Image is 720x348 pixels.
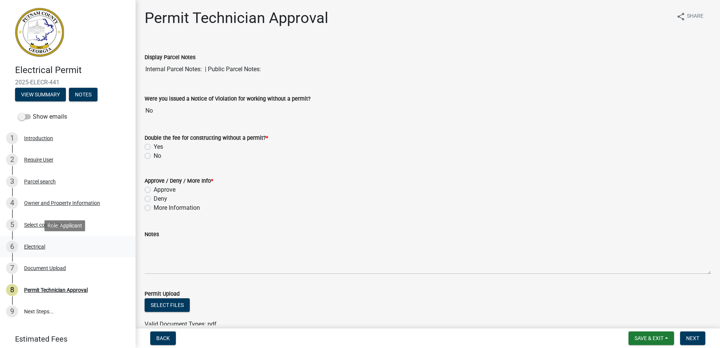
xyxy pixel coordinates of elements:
[628,331,674,345] button: Save & Exit
[6,197,18,209] div: 4
[15,88,66,101] button: View Summary
[24,136,53,141] div: Introduction
[145,96,311,102] label: Were you issued a Notice of Violation for working without a permit?
[154,185,175,194] label: Approve
[6,219,18,231] div: 5
[24,200,100,206] div: Owner and Property Information
[6,132,18,144] div: 1
[6,331,124,346] a: Estimated Fees
[154,194,167,203] label: Deny
[6,241,18,253] div: 6
[145,321,217,328] span: Valid Document Types: pdf
[44,220,85,231] div: Role: Applicant
[635,335,664,341] span: Save & Exit
[15,65,130,76] h4: Electrical Permit
[15,8,64,57] img: Putnam County, Georgia
[69,92,98,98] wm-modal-confirm: Notes
[145,298,190,312] button: Select files
[145,55,195,60] label: Display Parcel Notes
[24,287,88,293] div: Permit Technician Approval
[680,331,705,345] button: Next
[676,12,685,21] i: share
[6,154,18,166] div: 2
[145,179,213,184] label: Approve / Deny / More Info
[687,12,703,21] span: Share
[15,92,66,98] wm-modal-confirm: Summary
[156,335,170,341] span: Back
[670,9,709,24] button: shareShare
[15,79,121,86] span: 2025-ELECR-441
[69,88,98,101] button: Notes
[6,284,18,296] div: 8
[24,179,56,184] div: Parcel search
[24,157,53,162] div: Require User
[686,335,699,341] span: Next
[154,203,200,212] label: More Information
[145,136,268,141] label: Double the fee for constructing without a permit?
[145,9,328,27] h1: Permit Technician Approval
[24,222,64,227] div: Select contractor
[145,232,159,237] label: Notes
[24,244,45,249] div: Electrical
[6,262,18,274] div: 7
[6,305,18,317] div: 9
[6,176,18,188] div: 3
[150,331,176,345] button: Back
[154,151,161,160] label: No
[154,142,163,151] label: Yes
[24,266,66,271] div: Document Upload
[145,292,180,297] label: Permit Upload
[18,112,67,121] label: Show emails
